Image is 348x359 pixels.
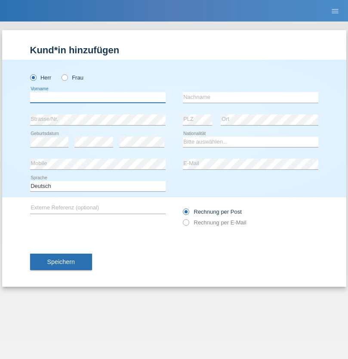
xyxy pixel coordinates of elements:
button: Speichern [30,254,92,270]
a: menu [326,8,344,13]
input: Frau [62,74,67,80]
label: Rechnung per Post [183,209,242,215]
span: Speichern [47,258,75,265]
input: Rechnung per E-Mail [183,219,188,230]
input: Rechnung per Post [183,209,188,219]
input: Herr [30,74,36,80]
label: Frau [62,74,83,81]
label: Rechnung per E-Mail [183,219,246,226]
i: menu [331,7,339,15]
h1: Kund*in hinzufügen [30,45,318,55]
label: Herr [30,74,52,81]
